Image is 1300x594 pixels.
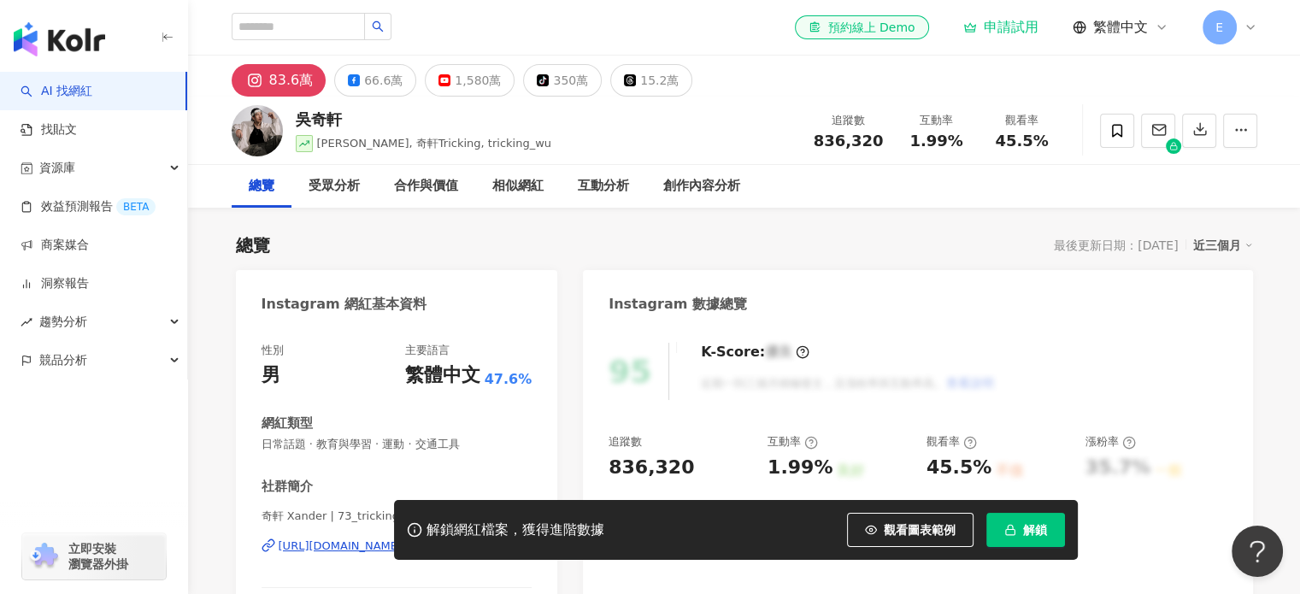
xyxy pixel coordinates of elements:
[768,434,818,450] div: 互動率
[847,513,974,547] button: 觀看圖表範例
[814,132,884,150] span: 836,320
[232,105,283,156] img: KOL Avatar
[425,64,515,97] button: 1,580萬
[609,434,642,450] div: 追蹤數
[68,541,128,572] span: 立即安裝 瀏覽器外掛
[269,68,314,92] div: 83.6萬
[14,22,105,56] img: logo
[21,83,92,100] a: searchAI 找網紅
[21,316,32,328] span: rise
[995,132,1048,150] span: 45.5%
[1215,18,1223,37] span: E
[904,112,969,129] div: 互動率
[663,176,740,197] div: 創作內容分析
[884,523,956,537] span: 觀看圖表範例
[492,176,544,197] div: 相似網紅
[926,455,991,481] div: 45.5%
[1054,238,1178,252] div: 最後更新日期：[DATE]
[262,415,313,432] div: 網紅類型
[814,112,884,129] div: 追蹤數
[296,109,552,130] div: 吳奇軒
[926,434,977,450] div: 觀看率
[334,64,416,97] button: 66.6萬
[21,275,89,292] a: 洞察報告
[795,15,928,39] a: 預約線上 Demo
[1085,434,1136,450] div: 漲粉率
[39,149,75,187] span: 資源庫
[21,121,77,138] a: 找貼文
[909,132,962,150] span: 1.99%
[809,19,915,36] div: 預約線上 Demo
[372,21,384,32] span: search
[262,437,532,452] span: 日常話題 · 教育與學習 · 運動 · 交通工具
[990,112,1055,129] div: 觀看率
[640,68,679,92] div: 15.2萬
[768,455,832,481] div: 1.99%
[262,362,280,389] div: 男
[609,455,694,481] div: 836,320
[1093,18,1148,37] span: 繁體中文
[309,176,360,197] div: 受眾分析
[610,64,692,97] button: 15.2萬
[39,303,87,341] span: 趨勢分析
[578,176,629,197] div: 互動分析
[455,68,501,92] div: 1,580萬
[609,295,747,314] div: Instagram 數據總覽
[232,64,326,97] button: 83.6萬
[405,362,480,389] div: 繁體中文
[317,137,552,150] span: [PERSON_NAME], 奇軒Tricking, tricking_wu
[39,341,87,379] span: 競品分析
[22,533,166,579] a: chrome extension立即安裝 瀏覽器外掛
[394,176,458,197] div: 合作與價值
[236,233,270,257] div: 總覽
[262,295,427,314] div: Instagram 網紅基本資料
[553,68,588,92] div: 350萬
[986,513,1065,547] button: 解鎖
[701,343,809,362] div: K-Score :
[426,521,604,539] div: 解鎖網紅檔案，獲得進階數據
[21,237,89,254] a: 商案媒合
[27,543,61,570] img: chrome extension
[21,198,156,215] a: 效益預測報告BETA
[262,343,284,358] div: 性別
[963,19,1038,36] a: 申請試用
[405,343,450,358] div: 主要語言
[262,478,313,496] div: 社群簡介
[1193,234,1253,256] div: 近三個月
[1023,523,1047,537] span: 解鎖
[523,64,602,97] button: 350萬
[249,176,274,197] div: 總覽
[485,370,532,389] span: 47.6%
[364,68,403,92] div: 66.6萬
